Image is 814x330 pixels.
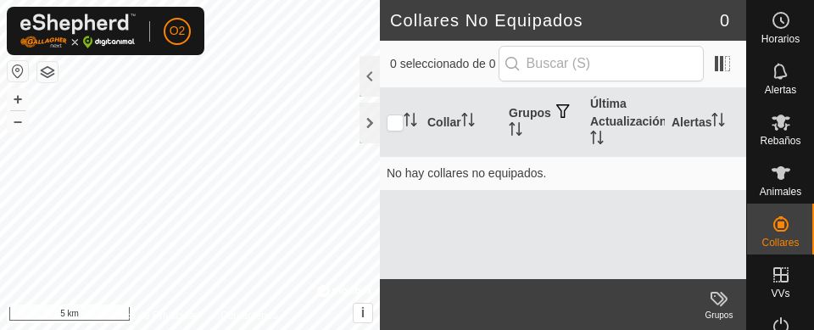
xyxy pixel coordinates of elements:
span: O2 [170,22,186,40]
span: Rebaños [760,136,800,146]
button: + [8,89,28,109]
button: i [354,304,372,322]
span: VVs [771,288,789,299]
p-sorticon: Activar para ordenar [711,115,725,129]
th: Alertas [665,88,746,157]
a: Contáctenos [220,308,277,323]
span: Horarios [761,34,800,44]
span: Alertas [765,85,796,95]
span: Animales [760,187,801,197]
th: Grupos [502,88,583,157]
p-sorticon: Activar para ordenar [509,125,522,138]
th: Collar [421,88,502,157]
a: Política de Privacidad [103,308,200,323]
p-sorticon: Activar para ordenar [461,115,475,129]
span: Collares [761,238,799,248]
input: Buscar (S) [499,46,704,81]
th: Última Actualización [583,88,665,157]
button: – [8,111,28,131]
button: Restablecer Mapa [8,61,28,81]
td: No hay collares no equipados. [380,156,746,190]
p-sorticon: Activar para ordenar [404,115,417,129]
h2: Collares No Equipados [390,10,720,31]
button: Capas del Mapa [37,62,58,82]
p-sorticon: Activar para ordenar [590,133,604,147]
span: 0 [720,8,729,33]
div: Grupos [692,309,746,322]
span: i [361,305,365,320]
img: Logo Gallagher [20,14,136,48]
span: 0 seleccionado de 0 [390,55,499,73]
